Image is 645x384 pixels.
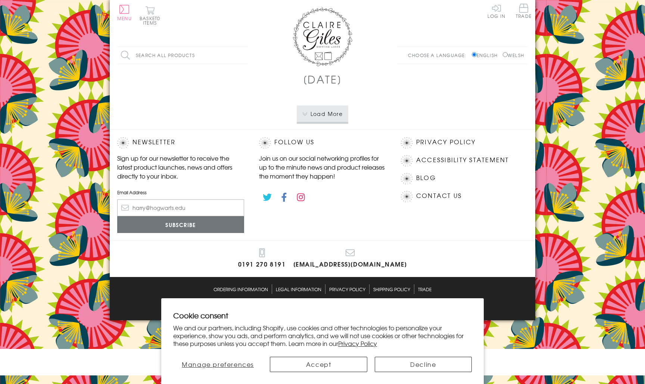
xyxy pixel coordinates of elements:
a: Ordering Information [214,284,268,294]
input: Welsh [503,52,508,57]
img: Claire Giles Greetings Cards [293,7,352,66]
span: Trade [516,4,532,18]
a: [EMAIL_ADDRESS][DOMAIN_NAME] [293,248,407,270]
button: Load More [297,106,349,122]
span: Menu [117,15,132,22]
a: Blog [416,173,436,183]
label: Welsh [503,52,524,59]
a: Shipping Policy [373,284,410,294]
p: © 2025 . [117,301,528,308]
a: Privacy Policy [329,284,365,294]
a: Trade [516,4,532,20]
button: Accept [270,357,367,372]
p: Choose a language: [408,52,470,59]
input: harry@hogwarts.edu [117,199,244,216]
a: 0191 270 8191 [238,248,286,270]
input: English [472,52,477,57]
p: Join us on our social networking profiles for up to the minute news and product releases the mome... [259,154,386,180]
span: Manage preferences [182,360,254,369]
a: Accessibility Statement [416,155,509,165]
a: Log In [487,4,505,18]
input: Subscribe [117,216,244,233]
h1: [DATE] [303,72,342,87]
button: Basket0 items [140,6,160,25]
p: Sign up for our newsletter to receive the latest product launches, news and offers directly to yo... [117,154,244,180]
button: Decline [375,357,472,372]
h2: Follow Us [259,137,386,148]
input: Search [240,47,248,64]
label: Email Address [117,189,244,196]
span: 0 items [143,15,160,26]
h2: Newsletter [117,137,244,148]
button: Manage preferences [173,357,262,372]
a: Privacy Policy [338,339,377,348]
a: Trade [418,284,431,294]
p: We and our partners, including Shopify, use cookies and other technologies to personalize your ex... [173,324,472,347]
h2: Cookie consent [173,310,472,321]
a: Legal Information [276,284,321,294]
button: Menu [117,5,132,21]
a: Contact Us [416,191,462,201]
label: English [472,52,501,59]
a: Privacy Policy [416,137,476,147]
input: Search all products [117,47,248,64]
